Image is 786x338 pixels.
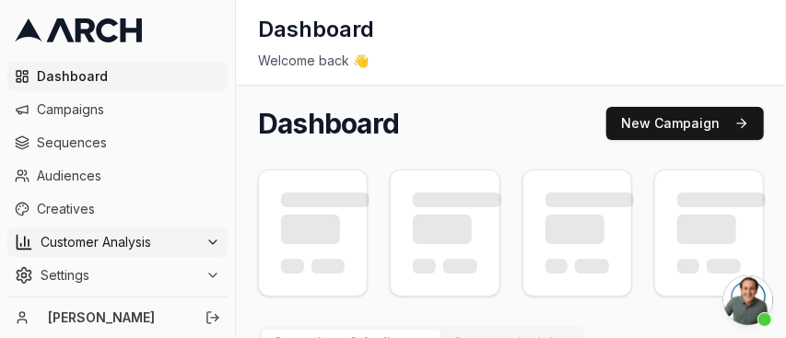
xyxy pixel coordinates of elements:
h1: Dashboard [258,107,399,140]
a: Campaigns [7,95,228,124]
a: [PERSON_NAME] [48,309,185,327]
span: Customer Analysis [41,233,198,251]
span: Campaigns [37,100,220,119]
button: Customer Analysis [7,227,228,257]
span: Settings [41,266,198,285]
span: Sequences [37,134,220,152]
span: Audiences [37,167,220,185]
button: New Campaign [606,107,764,140]
a: Dashboard [7,62,228,91]
a: Creatives [7,194,228,224]
div: Welcome back 👋 [258,52,764,70]
span: Dashboard [37,67,220,86]
a: Sequences [7,128,228,157]
a: Audiences [7,161,228,191]
span: Creatives [37,200,220,218]
button: Log out [200,305,226,331]
div: Open chat [723,275,773,325]
h1: Dashboard [258,15,374,44]
button: Settings [7,261,228,290]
